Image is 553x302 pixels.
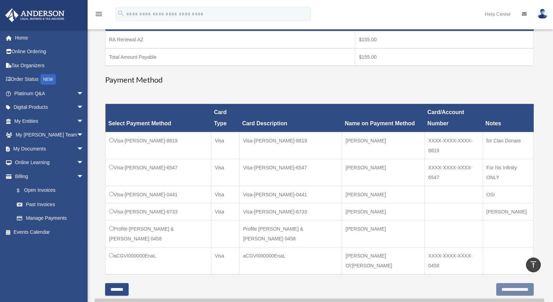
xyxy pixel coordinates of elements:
[21,186,24,195] span: $
[10,197,91,211] a: Past Invoices
[95,12,103,18] a: menu
[77,100,91,115] span: arrow_drop_down
[342,132,425,159] td: [PERSON_NAME]
[537,9,548,19] img: User Pic
[425,247,483,275] td: XXXX-XXXX-XXXX-0458
[211,203,239,220] td: Visa
[239,247,342,275] td: aCGVI000000EnaL
[425,104,483,132] th: Card/Account Number
[211,132,239,159] td: Visa
[77,86,91,101] span: arrow_drop_down
[5,156,94,170] a: Online Learningarrow_drop_down
[526,258,541,272] a: vertical_align_top
[342,186,425,203] td: [PERSON_NAME]
[483,203,533,220] td: [PERSON_NAME]
[5,31,94,45] a: Home
[239,220,342,247] td: Profile [PERSON_NAME] & [PERSON_NAME] 0458
[239,186,342,203] td: Visa-[PERSON_NAME]-0441
[483,104,533,132] th: Notes
[77,142,91,156] span: arrow_drop_down
[355,48,534,66] td: $155.00
[3,8,67,22] img: Anderson Advisors Platinum Portal
[239,159,342,186] td: Visa-[PERSON_NAME]-6547
[425,132,483,159] td: XXXX-XXXX-XXXX-8819
[77,169,91,184] span: arrow_drop_down
[483,186,533,203] td: OSI
[40,74,56,85] div: NEW
[105,220,211,247] td: Profile [PERSON_NAME] & [PERSON_NAME] 0458
[5,128,94,142] a: My [PERSON_NAME] Teamarrow_drop_down
[239,203,342,220] td: Visa-[PERSON_NAME]-6733
[95,10,103,18] i: menu
[239,104,342,132] th: Card Description
[342,159,425,186] td: [PERSON_NAME]
[342,104,425,132] th: Name on Payment Method
[105,247,211,275] td: aCGVI000000EnaL
[5,225,94,239] a: Events Calendar
[483,159,533,186] td: For his Infinity ONLY
[10,183,87,198] a: $Open Invoices
[211,104,239,132] th: Card Type
[10,211,91,225] a: Manage Payments
[5,169,91,183] a: Billingarrow_drop_down
[342,203,425,220] td: [PERSON_NAME]
[105,159,211,186] td: Visa-[PERSON_NAME]-6547
[5,58,94,72] a: Tax Organizers
[105,48,355,66] td: Total Amount Payable
[5,45,94,59] a: Online Ordering
[117,9,125,17] i: search
[77,114,91,128] span: arrow_drop_down
[5,142,94,156] a: My Documentsarrow_drop_down
[5,100,94,114] a: Digital Productsarrow_drop_down
[105,203,211,220] td: Visa-[PERSON_NAME]-6733
[105,132,211,159] td: Visa-[PERSON_NAME]-8819
[105,104,211,132] th: Select Payment Method
[77,156,91,170] span: arrow_drop_down
[77,128,91,142] span: arrow_drop_down
[5,86,94,100] a: Platinum Q&Aarrow_drop_down
[425,159,483,186] td: XXXX-XXXX-XXXX-6547
[105,186,211,203] td: Visa-[PERSON_NAME]-0441
[5,72,94,87] a: Order StatusNEW
[5,114,94,128] a: My Entitiesarrow_drop_down
[211,247,239,275] td: Visa
[483,132,533,159] td: for Clan Donare
[355,31,534,49] td: $155.00
[239,132,342,159] td: Visa-[PERSON_NAME]-8819
[211,159,239,186] td: Visa
[342,220,425,247] td: [PERSON_NAME]
[342,247,425,275] td: [PERSON_NAME] O\'[PERSON_NAME]
[529,260,538,269] i: vertical_align_top
[105,31,355,49] td: RA Renewal AZ
[105,75,534,85] h3: Payment Method
[211,186,239,203] td: Visa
